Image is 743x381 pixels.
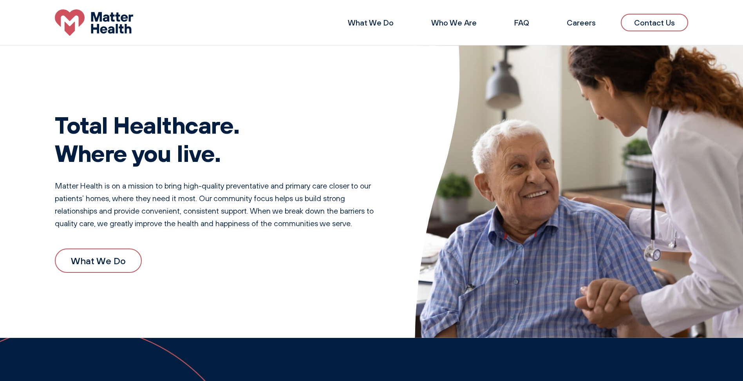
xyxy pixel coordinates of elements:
a: Contact Us [621,14,688,31]
p: Matter Health is on a mission to bring high-quality preventative and primary care closer to our p... [55,180,383,230]
a: What We Do [55,249,142,273]
a: FAQ [514,18,529,27]
a: Careers [567,18,596,27]
h1: Total Healthcare. Where you live. [55,111,383,167]
a: What We Do [348,18,394,27]
a: Who We Are [431,18,477,27]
